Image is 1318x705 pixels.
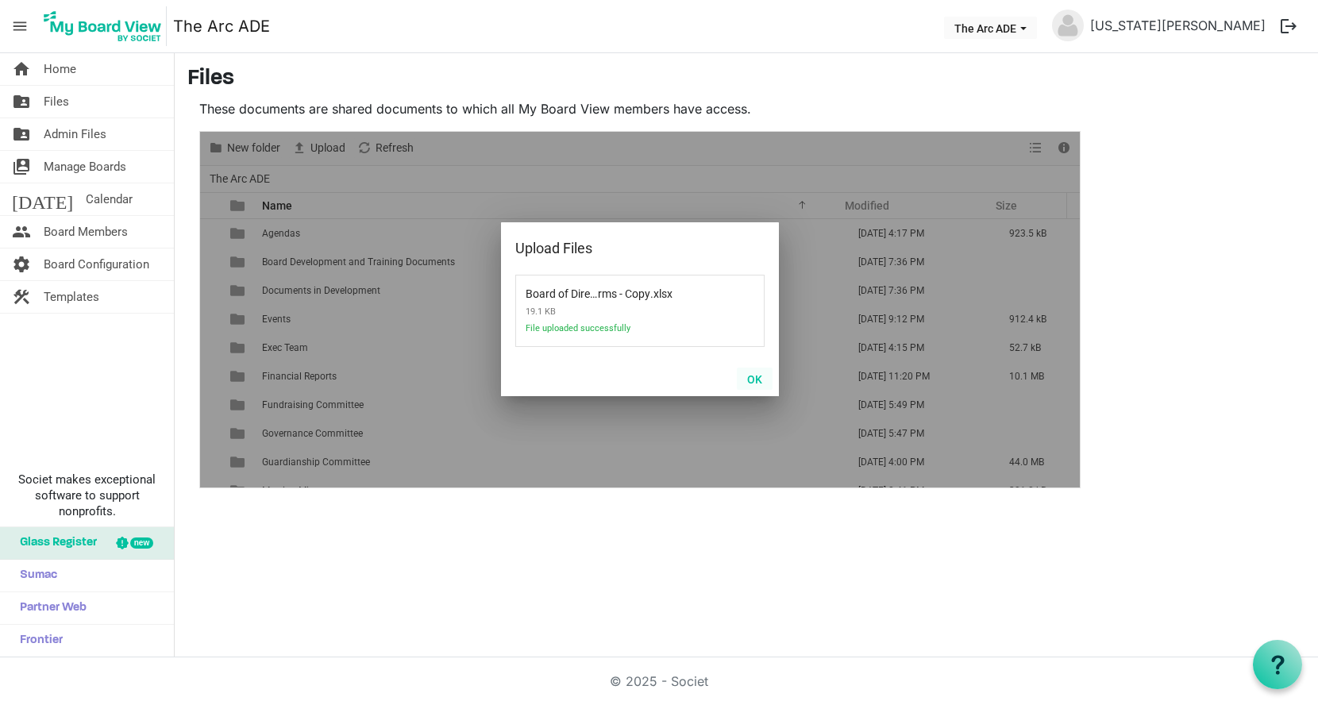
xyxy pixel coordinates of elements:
span: [DATE] [12,183,73,215]
span: home [12,53,31,85]
span: Sumac [12,560,57,591]
span: Partner Web [12,592,87,624]
span: settings [12,248,31,280]
span: switch_account [12,151,31,183]
span: File uploaded successfully [526,323,692,343]
h3: Files [187,66,1305,93]
a: My Board View Logo [39,6,173,46]
span: Glass Register [12,527,97,559]
span: Board Members [44,216,128,248]
span: Manage Boards [44,151,126,183]
span: Admin Files [44,118,106,150]
a: © 2025 - Societ [610,673,708,689]
img: no-profile-picture.svg [1052,10,1084,41]
span: menu [5,11,35,41]
span: Frontier [12,625,63,657]
span: 19.1 KB [526,300,692,323]
span: Templates [44,281,99,313]
span: folder_shared [12,118,31,150]
span: Calendar [86,183,133,215]
a: [US_STATE][PERSON_NAME] [1084,10,1272,41]
img: My Board View Logo [39,6,167,46]
span: people [12,216,31,248]
button: The Arc ADE dropdownbutton [944,17,1037,39]
p: These documents are shared documents to which all My Board View members have access. [199,99,1081,118]
span: Home [44,53,76,85]
button: OK [737,368,773,390]
a: The Arc ADE [173,10,270,42]
span: Societ makes exceptional software to support nonprofits. [7,472,167,519]
button: logout [1272,10,1305,43]
div: Upload Files [515,237,715,260]
span: Files [44,86,69,118]
span: folder_shared [12,86,31,118]
span: Board Configuration [44,248,149,280]
span: construction [12,281,31,313]
div: new [130,537,153,549]
span: Board of Directors Terms - Copy.xlsx [526,278,651,300]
